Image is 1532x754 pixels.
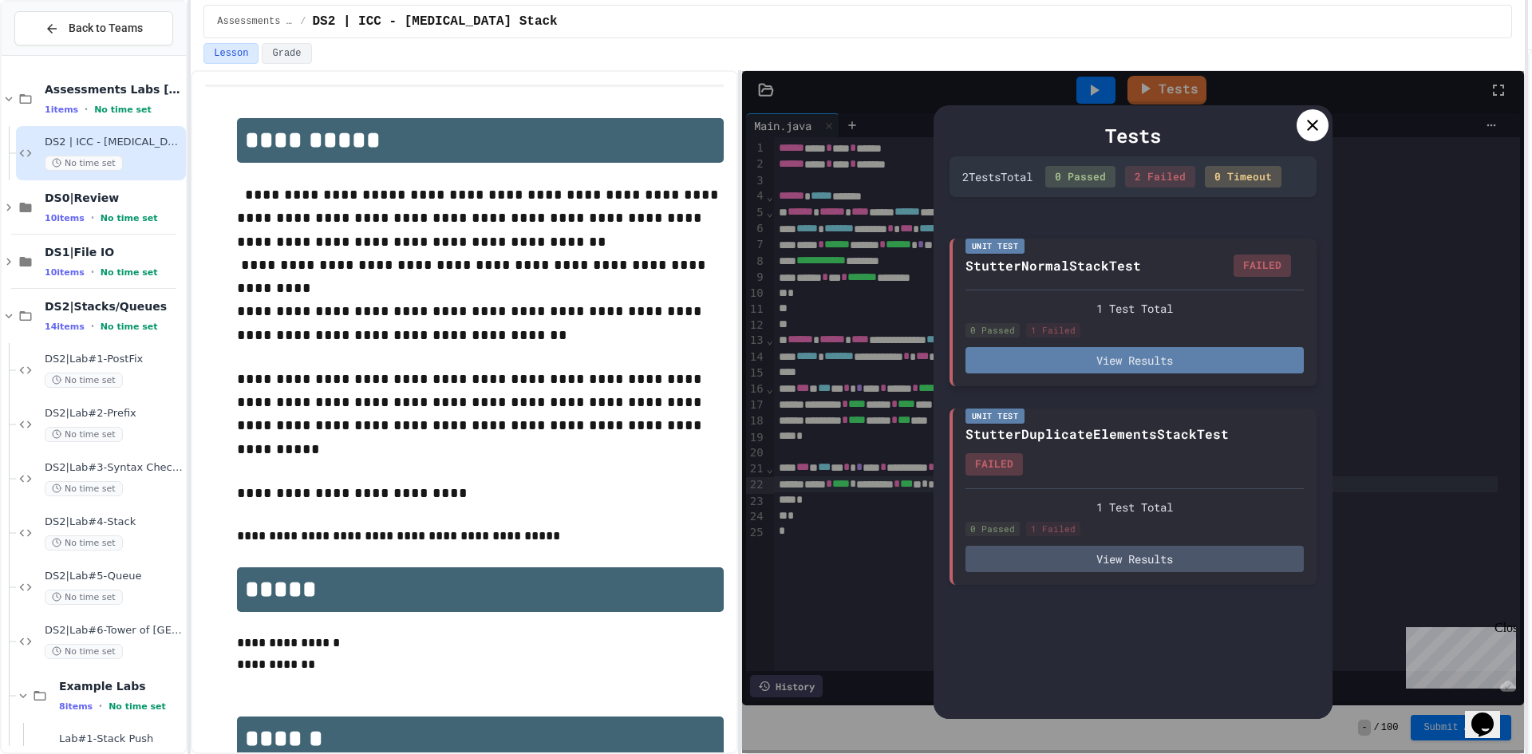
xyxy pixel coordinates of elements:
div: FAILED [965,453,1023,476]
span: DS2 | ICC - Stutter Stack [312,12,557,31]
iframe: chat widget [1400,621,1516,689]
span: No time set [45,644,123,659]
button: Back to Teams [14,11,173,45]
div: 1 Failed [1026,522,1080,537]
div: 0 Passed [965,522,1020,537]
span: DS2|Lab#4-Stack [45,515,183,529]
span: DS0|Review [45,191,183,205]
span: Back to Teams [69,20,143,37]
span: Assessments Labs 2025 - 2026 [217,15,294,28]
span: No time set [45,156,123,171]
div: StutterDuplicateElementsStackTest [965,424,1229,444]
div: 0 Passed [1045,166,1115,188]
div: 1 Test Total [965,300,1304,317]
div: Unit Test [965,239,1025,254]
div: 2 Test s Total [962,168,1033,185]
div: 0 Passed [965,323,1020,338]
span: 10 items [45,213,85,223]
button: Lesson [203,43,259,64]
span: Assessments Labs [DATE] - [DATE] [45,82,183,97]
span: No time set [101,267,158,278]
iframe: chat widget [1465,690,1516,738]
span: No time set [45,481,123,496]
span: No time set [101,322,158,332]
div: 2 Failed [1125,166,1195,188]
div: Chat with us now!Close [6,6,110,101]
span: No time set [94,105,152,115]
div: Tests [950,121,1317,150]
span: Lab#1-Stack Push [59,732,183,746]
span: 8 items [59,701,93,712]
span: • [85,103,88,116]
button: View Results [965,347,1304,373]
span: • [91,211,94,224]
span: 1 items [45,105,78,115]
span: DS2|Lab#6-Tower of [GEOGRAPHIC_DATA](Extra Credit) [45,624,183,638]
span: / [300,15,306,28]
span: • [91,266,94,278]
span: 14 items [45,322,85,332]
span: DS2|Lab#5-Queue [45,570,183,583]
span: No time set [109,701,166,712]
span: DS1|File IO [45,245,183,259]
div: 1 Failed [1026,323,1080,338]
span: No time set [45,535,123,551]
div: Unit Test [965,409,1025,424]
span: DS2|Lab#3-Syntax Checker [45,461,183,475]
button: View Results [965,546,1304,572]
button: Grade [262,43,311,64]
span: 10 items [45,267,85,278]
div: FAILED [1234,255,1291,277]
div: StutterNormalStackTest [965,256,1141,275]
span: • [99,700,102,713]
span: DS2|Stacks/Queues [45,299,183,314]
span: • [91,320,94,333]
span: DS2|Lab#1-PostFix [45,353,183,366]
span: No time set [45,590,123,605]
span: No time set [45,373,123,388]
div: 0 Timeout [1205,166,1281,188]
span: No time set [45,427,123,442]
span: DS2|Lab#2-Prefix [45,407,183,420]
span: Example Labs [59,679,183,693]
span: DS2 | ICC - [MEDICAL_DATA] Stack [45,136,183,149]
div: 1 Test Total [965,499,1304,515]
span: No time set [101,213,158,223]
